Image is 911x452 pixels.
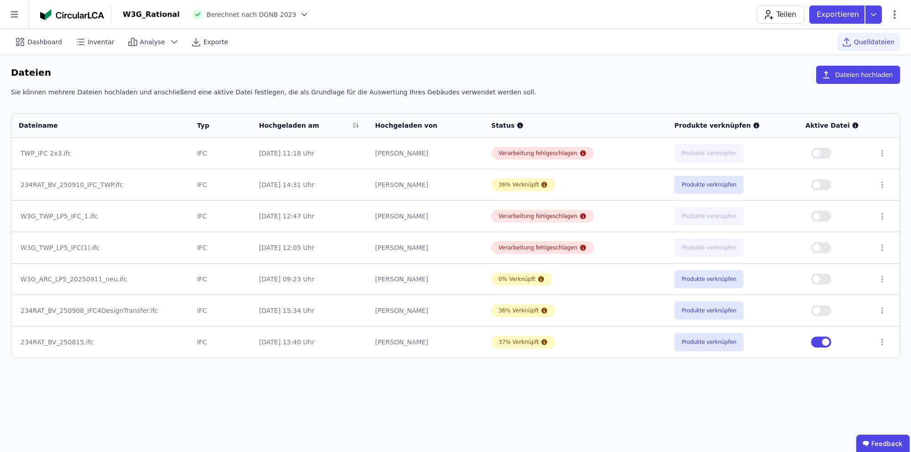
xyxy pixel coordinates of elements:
[21,149,181,158] div: TWP_IFC 2x3.ifc
[674,301,744,320] button: Produkte verknüpfen
[21,275,181,284] div: W3G_ARC_LP5_20250911_neu.ifc
[499,244,578,251] div: Verarbeitung fehlgeschlagen
[259,180,361,189] div: [DATE] 14:31 Uhr
[259,149,361,158] div: [DATE] 11:18 Uhr
[674,176,744,194] button: Produkte verknüpfen
[499,181,539,188] div: 36% Verknüpft
[499,307,539,314] div: 36% Verknüpft
[197,306,245,315] div: IFC
[40,9,104,20] img: Concular
[375,243,477,252] div: [PERSON_NAME]
[197,180,245,189] div: IFC
[674,121,791,130] div: Produkte verknüpfen
[375,149,477,158] div: [PERSON_NAME]
[197,338,245,347] div: IFC
[259,306,361,315] div: [DATE] 15:34 Uhr
[123,9,180,20] div: W3G_Rational
[674,270,744,288] button: Produkte verknüpfen
[491,121,660,130] div: Status
[674,207,744,225] button: Produkte verknüpfen
[816,66,900,84] button: Dateien hochladen
[375,306,477,315] div: [PERSON_NAME]
[197,275,245,284] div: IFC
[197,243,245,252] div: IFC
[197,212,245,221] div: IFC
[140,37,165,47] span: Analyse
[757,5,804,24] button: Teilen
[21,306,181,315] div: 234RAT_BV_250908_IFC4DesignTransfer.ifc
[11,88,900,104] div: Sie können mehrere Dateien hochladen und anschließend eine aktive Datei festlegen, die als Grundl...
[11,66,51,80] h6: Dateien
[375,180,477,189] div: [PERSON_NAME]
[375,212,477,221] div: [PERSON_NAME]
[197,149,245,158] div: IFC
[499,150,578,157] div: Verarbeitung fehlgeschlagen
[499,213,578,220] div: Verarbeitung fehlgeschlagen
[203,37,228,47] span: Exporte
[806,121,864,130] div: Aktive Datei
[259,275,361,284] div: [DATE] 09:23 Uhr
[259,338,361,347] div: [DATE] 13:40 Uhr
[259,212,361,221] div: [DATE] 12:47 Uhr
[88,37,115,47] span: Inventar
[854,37,895,47] span: Quelldateien
[375,338,477,347] div: [PERSON_NAME]
[21,338,181,347] div: 234RAT_BV_250815.ifc
[375,121,465,130] div: Hochgeladen von
[21,243,181,252] div: W3G_TWP_LP5_IFC(1).ifc
[259,121,349,130] div: Hochgeladen am
[259,243,361,252] div: [DATE] 12:05 Uhr
[207,10,297,19] span: Berechnet nach DGNB 2023
[499,275,536,283] div: 0% Verknüpft
[197,121,234,130] div: Typ
[375,275,477,284] div: [PERSON_NAME]
[674,333,744,351] button: Produkte verknüpfen
[674,239,744,257] button: Produkte verknüpfen
[21,180,181,189] div: 234RAT_BV_250910_IFC_TWP.ifc
[499,338,539,346] div: 37% Verknüpft
[27,37,62,47] span: Dashboard
[817,9,861,20] p: Exportieren
[674,144,744,162] button: Produkte verknüpfen
[21,212,181,221] div: W3G_TWP_LP5_IFC_1.ifc
[19,121,170,130] div: Dateiname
